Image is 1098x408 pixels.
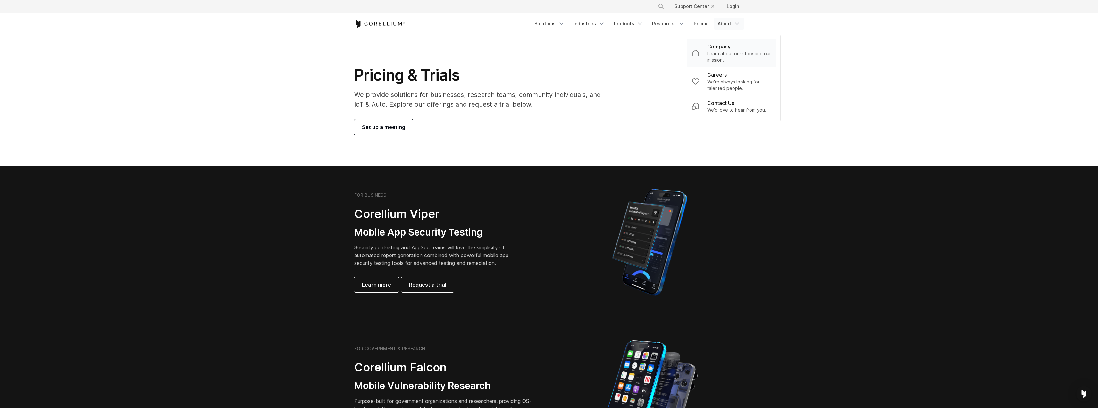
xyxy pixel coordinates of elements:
a: Careers We're always looking for talented people. [687,67,776,95]
span: Set up a meeting [362,123,405,131]
h6: FOR BUSINESS [354,192,386,198]
a: Set up a meeting [354,119,413,135]
h1: Pricing & Trials [354,65,610,85]
h2: Corellium Viper [354,207,518,221]
a: Resources [648,18,689,30]
h3: Mobile App Security Testing [354,226,518,239]
a: Support Center [669,1,719,12]
a: Company Learn about our story and our mission. [687,39,776,67]
div: Navigation Menu [531,18,744,30]
button: Search [655,1,667,12]
div: Navigation Menu [650,1,744,12]
p: Company [707,43,731,50]
p: We provide solutions for businesses, research teams, community individuals, and IoT & Auto. Explo... [354,90,610,109]
p: Security pentesting and AppSec teams will love the simplicity of automated report generation comb... [354,244,518,267]
span: Request a trial [409,281,446,289]
p: Careers [707,71,727,79]
a: Request a trial [401,277,454,292]
a: About [714,18,744,30]
p: Learn about our story and our mission. [707,50,771,63]
h2: Corellium Falcon [354,360,534,375]
span: Learn more [362,281,391,289]
a: Industries [570,18,609,30]
a: Corellium Home [354,20,405,28]
p: We’d love to hear from you. [707,107,766,113]
div: Open Intercom Messenger [1076,386,1092,402]
a: Products [610,18,647,30]
p: Contact Us [707,99,734,107]
a: Login [722,1,744,12]
p: We're always looking for talented people. [707,79,771,91]
h3: Mobile Vulnerability Research [354,380,534,392]
a: Pricing [690,18,713,30]
a: Solutions [531,18,568,30]
img: Corellium MATRIX automated report on iPhone showing app vulnerability test results across securit... [601,186,698,299]
h6: FOR GOVERNMENT & RESEARCH [354,346,425,352]
a: Learn more [354,277,399,292]
a: Contact Us We’d love to hear from you. [687,95,776,117]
